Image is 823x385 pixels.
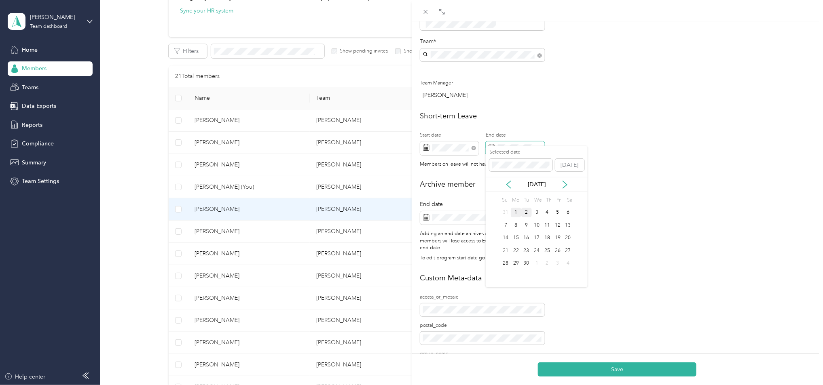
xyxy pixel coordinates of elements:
div: Fr [555,195,563,206]
div: Sa [566,195,573,206]
div: We [533,195,542,206]
h2: Archive member [420,179,815,190]
div: 4 [542,208,552,218]
div: 31 [500,208,511,218]
div: 11 [542,220,552,230]
div: 30 [521,259,532,269]
div: Th [545,195,552,206]
iframe: Everlance-gr Chat Button Frame [778,340,823,385]
div: 6 [563,208,573,218]
div: 13 [563,220,573,230]
div: 29 [511,259,521,269]
div: 2 [542,259,552,269]
div: 26 [552,246,563,256]
div: 1 [532,259,542,269]
button: Save [538,362,696,377]
div: 16 [521,233,532,243]
h2: Custom Meta-data [420,273,815,284]
div: 22 [511,246,521,256]
h2: Short-term Leave [420,111,815,122]
div: 23 [521,246,532,256]
div: 20 [563,233,573,243]
div: 7 [500,220,511,230]
div: 4 [563,259,573,269]
span: Team Manager [420,80,453,86]
label: Start date [420,132,479,139]
div: Mo [511,195,520,206]
div: Su [500,195,508,206]
div: Adding an end date archives a member. Archived members will lose access to Everlance 30 days afte... [420,230,545,261]
div: End date [420,200,545,208]
div: 3 [552,259,563,269]
label: group_name [420,350,545,358]
div: 15 [511,233,521,243]
div: 12 [552,220,563,230]
div: 27 [563,246,573,256]
div: 9 [521,220,532,230]
div: 18 [542,233,552,243]
label: acosta_or_mosaic [420,294,545,301]
div: 1 [511,208,521,218]
div: 5 [552,208,563,218]
div: 17 [532,233,542,243]
div: 2 [521,208,532,218]
div: [PERSON_NAME] [423,91,545,99]
p: To edit program start date go to the [420,255,545,262]
p: [DATE] [520,180,554,189]
div: 10 [532,220,542,230]
div: 28 [500,259,511,269]
div: 8 [511,220,521,230]
div: Members on leave will not have access to Everlance. [420,161,556,168]
div: 14 [500,233,511,243]
label: End date [486,132,544,139]
button: [DATE] [555,159,584,172]
div: Tu [523,195,530,206]
div: 21 [500,246,511,256]
div: Team* [420,37,545,46]
label: Selected date [489,149,552,156]
div: 24 [532,246,542,256]
label: postal_code [420,322,545,329]
div: 25 [542,246,552,256]
div: 3 [532,208,542,218]
div: 19 [552,233,563,243]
